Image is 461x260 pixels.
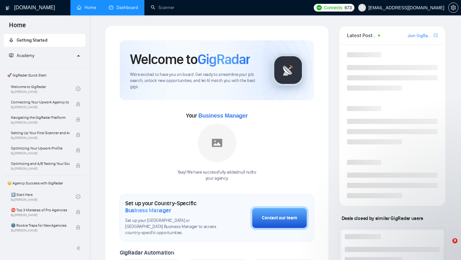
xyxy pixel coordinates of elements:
[177,169,256,182] div: Yaay! We have successfully added null null to
[317,5,322,10] img: upwork-logo.png
[449,5,458,10] span: setting
[77,5,96,10] a: homeHome
[408,32,433,39] a: Join GigRadar Slack Community
[448,3,458,13] button: setting
[76,245,83,251] span: double-left
[177,175,256,182] p: your agency .
[76,133,80,137] span: lock
[11,121,69,125] span: By [PERSON_NAME]
[11,99,69,105] span: Connecting Your Upwork Agency to GigRadar
[120,249,174,256] span: GigRadar Automation
[434,32,438,38] a: export
[11,222,69,229] span: 🌚 Rookie Traps for New Agencies
[130,51,250,68] h1: Welcome to
[11,130,69,136] span: Setting Up Your First Scanner and Auto-Bidder
[4,34,85,47] li: Getting Started
[448,5,458,10] a: setting
[4,177,85,190] span: 👑 Agency Success with GigRadar
[76,86,80,91] span: check-circle
[76,210,80,214] span: lock
[76,117,80,122] span: lock
[344,4,352,11] span: 673
[76,163,80,168] span: lock
[198,51,250,68] span: GigRadar
[125,200,218,214] h1: Set up your Country-Specific
[76,102,80,106] span: lock
[76,225,80,230] span: lock
[11,136,69,140] span: By [PERSON_NAME]
[272,54,304,86] img: gigradar-logo.png
[11,190,76,204] a: 1️⃣ Start HereBy[PERSON_NAME]
[9,53,13,58] span: fund-projection-screen
[5,3,10,13] img: logo
[360,5,364,10] span: user
[11,105,69,109] span: By [PERSON_NAME]
[11,151,69,155] span: By [PERSON_NAME]
[9,53,34,58] span: Academy
[109,5,138,10] a: dashboardDashboard
[76,148,80,152] span: lock
[11,207,69,213] span: ⛔ Top 3 Mistakes of Pro Agencies
[198,112,247,119] span: Business Manager
[4,69,85,82] span: 🚀 GigRadar Quick Start
[198,124,236,162] img: placeholder.png
[452,238,457,243] span: 9
[439,238,455,254] iframe: Intercom live chat
[130,72,262,90] span: We're excited to have you on board. Get ready to streamline your job search, unlock new opportuni...
[250,206,309,230] button: Contact our team
[262,215,297,222] div: Contact our team
[347,31,376,39] span: Latest Posts from the GigRadar Community
[4,20,31,34] span: Home
[324,4,343,11] span: Connects:
[11,114,69,121] span: Navigating the GigRadar Platform
[9,38,13,42] span: rocket
[76,194,80,199] span: check-circle
[11,145,69,151] span: Optimizing Your Upwork Profile
[11,167,69,171] span: By [PERSON_NAME]
[11,213,69,217] span: By [PERSON_NAME]
[11,229,69,232] span: By [PERSON_NAME]
[11,160,69,167] span: Optimizing and A/B Testing Your Scanner for Better Results
[151,5,174,10] a: searchScanner
[186,112,248,119] span: Your
[434,33,438,38] span: export
[339,213,426,224] span: Deals closed by similar GigRadar users
[125,207,171,214] span: Business Manager
[17,53,34,58] span: Academy
[11,82,76,96] a: Welcome to GigRadarBy[PERSON_NAME]
[125,218,218,236] span: Set up your [GEOGRAPHIC_DATA] or [GEOGRAPHIC_DATA] Business Manager to access country-specific op...
[17,37,47,43] span: Getting Started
